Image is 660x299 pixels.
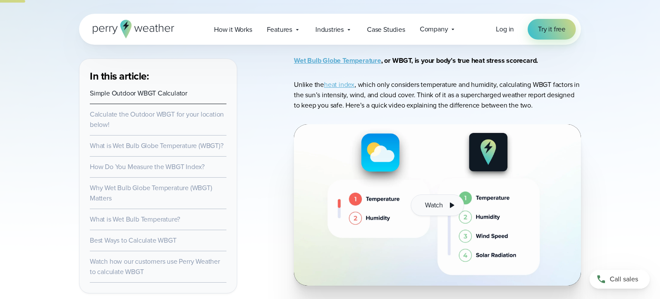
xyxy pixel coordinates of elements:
span: Try it free [538,24,565,34]
a: Call sales [590,270,650,289]
span: Call sales [610,274,638,284]
a: What is Wet Bulb Temperature? [90,214,180,224]
a: Simple Outdoor WBGT Calculator [90,88,187,98]
span: Case Studies [367,25,405,35]
p: Unlike the , which only considers temperature and humidity, calculating WBGT factors in the sun’s... [294,80,581,111]
a: Wet Bulb Globe Temperature [294,55,381,65]
a: Case Studies [360,21,412,38]
span: Watch [425,200,443,210]
a: Try it free [528,19,576,40]
span: Company [420,24,448,34]
span: How it Works [214,25,252,35]
a: What is Wet Bulb Globe Temperature (WBGT)? [90,141,223,151]
h3: In this article: [90,69,226,83]
a: Watch how our customers use Perry Weather to calculate WBGT [90,256,220,277]
a: How it Works [207,21,260,38]
button: Watch [411,194,464,216]
span: Features [267,25,292,35]
span: Industries [315,25,344,35]
a: How Do You Measure the WBGT Index? [90,162,205,172]
a: Log in [496,24,514,34]
a: heat index [324,80,354,89]
a: Why Wet Bulb Globe Temperature (WBGT) Matters [90,183,212,203]
a: Calculate the Outdoor WBGT for your location below! [90,109,224,129]
a: Best Ways to Calculate WBGT [90,235,177,245]
strong: , or WBGT, is your body’s true heat stress scorecard. [294,55,538,65]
